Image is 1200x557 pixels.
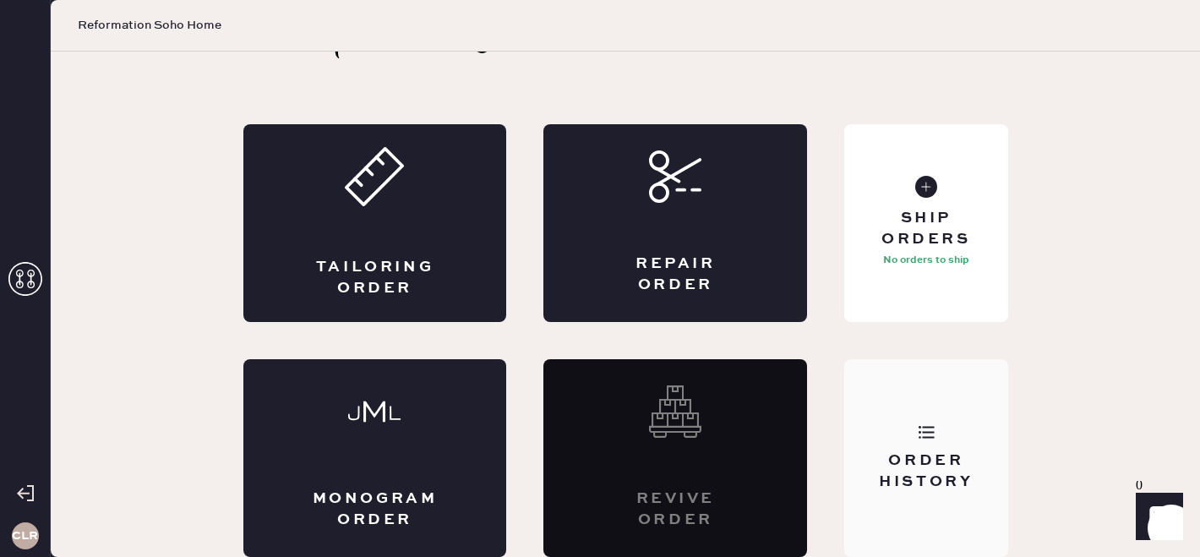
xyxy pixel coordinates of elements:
div: Revive order [611,489,739,531]
h3: CLR [12,530,38,542]
div: Repair Order [611,254,739,296]
div: Tailoring Order [311,257,439,299]
div: Order History [858,451,994,493]
span: Reformation Soho Home [78,17,221,34]
div: Ship Orders [858,208,994,250]
div: Monogram Order [311,489,439,531]
p: No orders to ship [883,250,969,270]
div: Interested? Contact us at care@hemster.co [543,359,807,557]
iframe: Front Chat [1120,481,1192,554]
